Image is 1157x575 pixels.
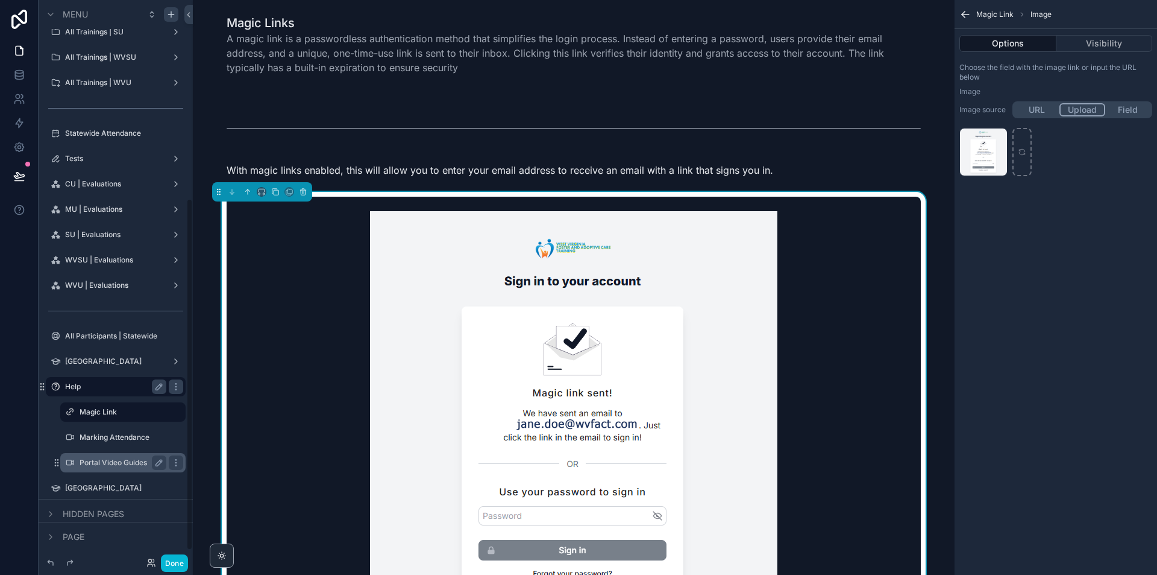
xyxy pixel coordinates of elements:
label: Choose the field with the image link or input the URL below [959,63,1152,82]
label: Statewide Attendance [65,129,183,138]
label: SU | Evaluations [65,230,166,240]
label: Help [65,382,161,392]
button: Upload [1059,103,1106,116]
label: WVU | Evaluations [65,281,166,290]
button: Options [959,35,1056,52]
label: CU | Evaluations [65,179,166,189]
button: Done [161,554,188,572]
label: [GEOGRAPHIC_DATA] [65,357,166,366]
label: Tests [65,154,166,164]
label: Magic Link [80,407,178,417]
label: All Participants | Statewide [65,331,183,341]
label: MU | Evaluations [65,205,166,214]
label: Image source [959,105,1008,115]
label: All Trainings | WVSU [65,52,166,62]
span: Page [63,531,84,543]
span: Hidden pages [63,508,124,520]
span: Magic Link [976,10,1014,19]
label: Marking Attendance [80,433,183,442]
label: Image [959,87,980,97]
label: Portal Video Guides [80,458,161,468]
label: All Trainings | WVU [65,78,166,87]
span: Image [1030,10,1052,19]
button: URL [1014,103,1059,116]
label: WVSU | Evaluations [65,255,166,265]
label: All Trainings | SU [65,27,166,37]
button: Visibility [1056,35,1153,52]
button: Field [1105,103,1150,116]
label: [GEOGRAPHIC_DATA] [65,483,183,493]
span: Menu [63,8,88,21]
